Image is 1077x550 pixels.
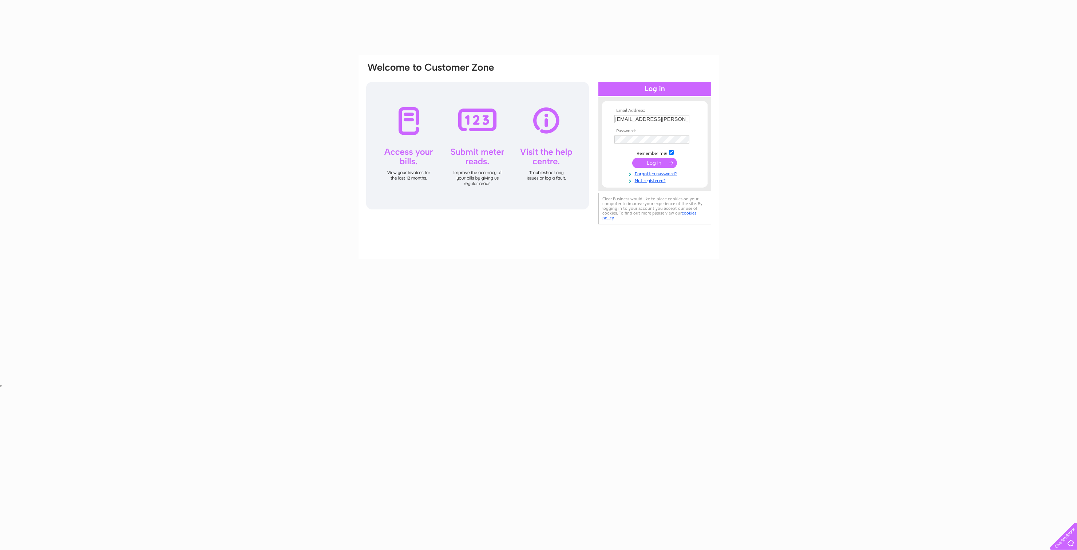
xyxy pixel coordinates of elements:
[613,129,697,134] th: Password:
[614,177,697,184] a: Not registered?
[613,108,697,113] th: Email Address:
[598,193,711,224] div: Clear Business would like to place cookies on your computer to improve your experience of the sit...
[614,170,697,177] a: Forgotten password?
[602,211,696,220] a: cookies policy
[613,149,697,156] td: Remember me?
[632,158,677,168] input: Submit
